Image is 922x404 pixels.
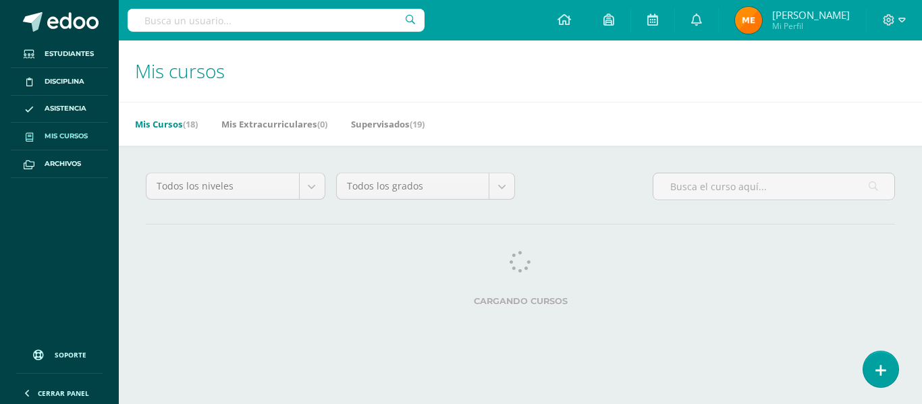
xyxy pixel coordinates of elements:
[135,113,198,135] a: Mis Cursos(18)
[146,296,895,306] label: Cargando cursos
[135,58,225,84] span: Mis cursos
[55,350,86,359] span: Soporte
[128,9,425,32] input: Busca un usuario...
[337,173,515,199] a: Todos los grados
[45,131,88,142] span: Mis cursos
[351,113,425,135] a: Supervisados(19)
[45,76,84,87] span: Disciplina
[317,118,327,130] span: (0)
[183,118,198,130] span: (18)
[45,103,86,114] span: Asistencia
[157,173,289,199] span: Todos los niveles
[347,173,479,199] span: Todos los grados
[410,118,425,130] span: (19)
[45,49,94,59] span: Estudiantes
[653,173,894,200] input: Busca el curso aquí...
[735,7,762,34] img: 700be974b67557735c3dfbb131833c31.png
[16,337,103,370] a: Soporte
[38,388,89,398] span: Cerrar panel
[221,113,327,135] a: Mis Extracurriculares(0)
[11,68,108,96] a: Disciplina
[146,173,325,199] a: Todos los niveles
[11,96,108,123] a: Asistencia
[11,150,108,178] a: Archivos
[11,40,108,68] a: Estudiantes
[11,123,108,150] a: Mis cursos
[772,20,850,32] span: Mi Perfil
[45,158,81,169] span: Archivos
[772,8,850,22] span: [PERSON_NAME]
